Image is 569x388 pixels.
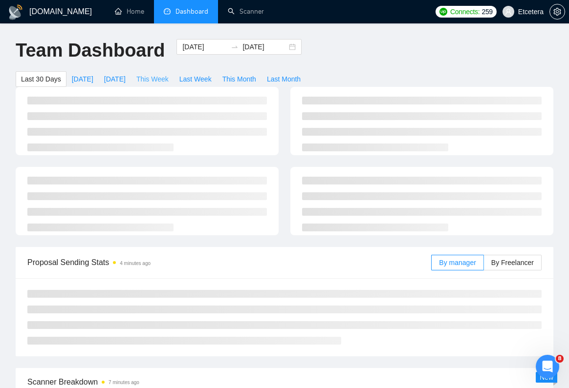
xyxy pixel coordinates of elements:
[231,43,239,51] span: to
[174,71,217,87] button: Last Week
[550,8,565,16] span: setting
[16,39,165,62] h1: Team Dashboard
[109,380,139,385] time: 7 minutes ago
[175,7,208,16] span: Dashboard
[262,71,306,87] button: Last Month
[115,7,144,16] a: homeHome
[120,261,151,266] time: 4 minutes ago
[8,4,23,20] img: logo
[99,71,131,87] button: [DATE]
[131,71,174,87] button: This Week
[27,256,431,268] span: Proposal Sending Stats
[450,6,480,17] span: Connects:
[231,43,239,51] span: swap-right
[549,8,565,16] a: setting
[549,4,565,20] button: setting
[439,8,447,16] img: upwork-logo.png
[242,41,287,52] input: End date
[505,8,512,15] span: user
[217,71,262,87] button: This Month
[136,74,169,84] span: This Week
[536,355,559,378] iframe: Intercom live chat
[222,74,256,84] span: This Month
[540,373,553,381] span: New
[228,7,264,16] a: searchScanner
[481,6,492,17] span: 259
[164,8,171,15] span: dashboard
[21,74,61,84] span: Last 30 Days
[66,71,99,87] button: [DATE]
[267,74,301,84] span: Last Month
[182,41,227,52] input: Start date
[491,259,534,266] span: By Freelancer
[16,71,66,87] button: Last 30 Days
[72,74,93,84] span: [DATE]
[439,259,476,266] span: By manager
[179,74,212,84] span: Last Week
[27,376,542,388] span: Scanner Breakdown
[104,74,126,84] span: [DATE]
[556,355,564,363] span: 8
